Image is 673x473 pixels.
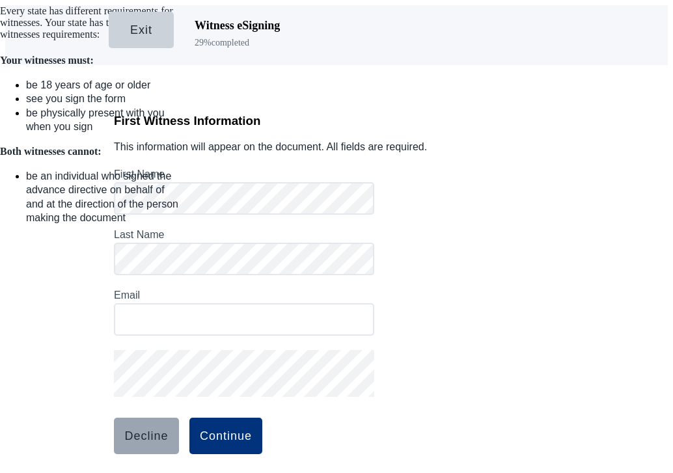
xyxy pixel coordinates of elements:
p: be 18 years of age or older [26,78,179,92]
div: Exit [130,23,152,36]
button: Continue [189,418,262,454]
button: Decline [114,418,179,454]
p: be an individual who signed the advance directive on behalf of and at the direction of the person... [26,169,179,225]
div: Continue [200,429,252,442]
p: see you sign the form [26,92,179,106]
button: Exit [109,12,174,48]
label: Email [114,290,374,301]
div: Decline [124,429,168,442]
p: be physically present with you when you sign [26,106,179,134]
